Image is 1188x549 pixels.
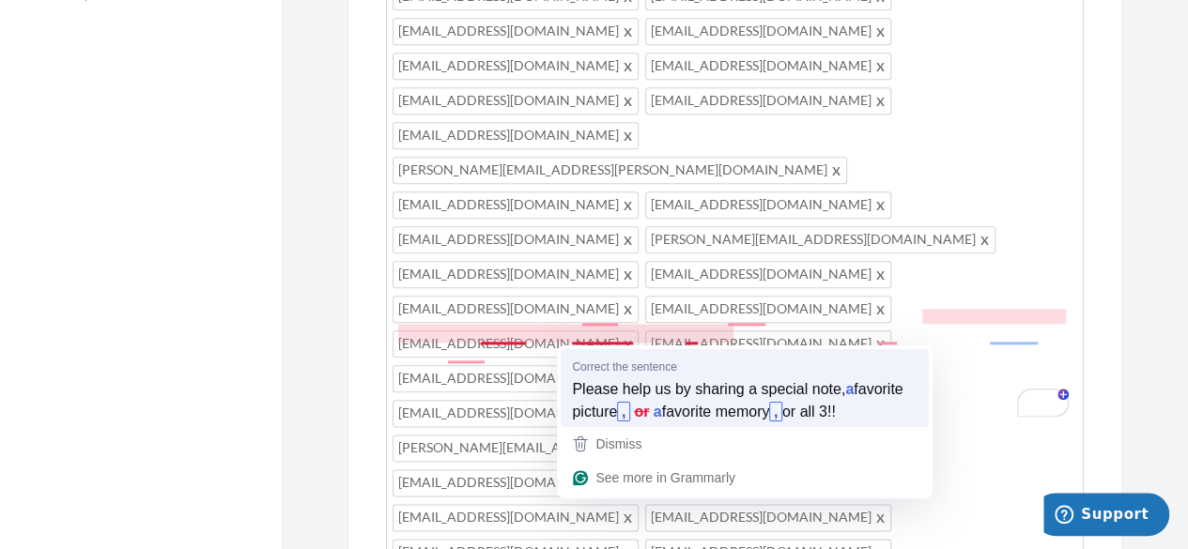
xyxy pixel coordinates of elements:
[393,18,639,45] span: [EMAIL_ADDRESS][DOMAIN_NAME]
[645,504,891,531] span: [EMAIL_ADDRESS][DOMAIN_NAME]
[393,435,847,462] span: [PERSON_NAME][EMAIL_ADDRESS][PERSON_NAME][DOMAIN_NAME]
[1043,493,1169,540] iframe: Opens a widget where you can chat to one of our agents
[393,191,639,219] span: [EMAIL_ADDRESS][DOMAIN_NAME]
[393,469,639,496] span: [EMAIL_ADDRESS][DOMAIN_NAME]
[645,191,891,219] span: [EMAIL_ADDRESS][DOMAIN_NAME]
[645,261,891,288] span: [EMAIL_ADDRESS][DOMAIN_NAME]
[393,261,639,288] span: [EMAIL_ADDRESS][DOMAIN_NAME]
[645,330,891,358] span: [EMAIL_ADDRESS][DOMAIN_NAME]
[393,53,639,80] span: [EMAIL_ADDRESS][DOMAIN_NAME]
[393,330,639,358] span: [EMAIL_ADDRESS][DOMAIN_NAME]
[645,87,891,114] span: [EMAIL_ADDRESS][DOMAIN_NAME]
[393,296,639,323] span: [EMAIL_ADDRESS][DOMAIN_NAME]
[645,296,891,323] span: [EMAIL_ADDRESS][DOMAIN_NAME]
[393,157,847,184] span: [PERSON_NAME][EMAIL_ADDRESS][PERSON_NAME][DOMAIN_NAME]
[645,18,891,45] span: [EMAIL_ADDRESS][DOMAIN_NAME]
[393,226,639,253] span: [EMAIL_ADDRESS][DOMAIN_NAME]
[645,226,995,253] span: [PERSON_NAME][EMAIL_ADDRESS][DOMAIN_NAME]
[393,122,639,149] span: [EMAIL_ADDRESS][DOMAIN_NAME]
[393,504,639,531] span: [EMAIL_ADDRESS][DOMAIN_NAME]
[393,365,639,392] span: [EMAIL_ADDRESS][DOMAIN_NAME]
[645,53,891,80] span: [EMAIL_ADDRESS][DOMAIN_NAME]
[393,87,639,114] span: [EMAIL_ADDRESS][DOMAIN_NAME]
[393,400,639,427] span: [EMAIL_ADDRESS][DOMAIN_NAME]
